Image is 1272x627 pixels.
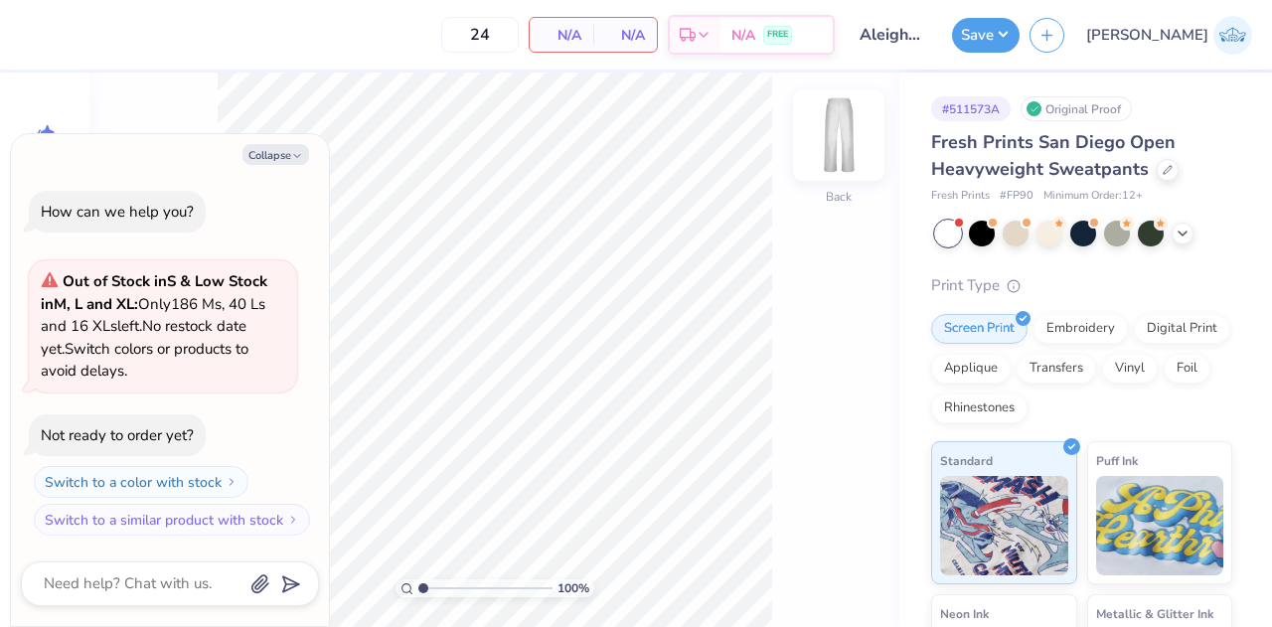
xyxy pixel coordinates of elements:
[940,476,1068,575] img: Standard
[1000,188,1033,205] span: # FP90
[1086,24,1208,47] span: [PERSON_NAME]
[41,425,194,445] div: Not ready to order yet?
[226,476,238,488] img: Switch to a color with stock
[1043,188,1143,205] span: Minimum Order: 12 +
[557,579,589,597] span: 100 %
[826,188,852,206] div: Back
[605,25,645,46] span: N/A
[542,25,581,46] span: N/A
[63,271,180,291] strong: Out of Stock in S
[731,25,755,46] span: N/A
[845,15,942,55] input: Untitled Design
[952,18,1020,53] button: Save
[1102,354,1158,384] div: Vinyl
[799,95,878,175] img: Back
[41,316,246,359] span: No restock date yet.
[940,450,993,471] span: Standard
[1096,450,1138,471] span: Puff Ink
[931,274,1232,297] div: Print Type
[242,144,309,165] button: Collapse
[1086,16,1252,55] a: [PERSON_NAME]
[441,17,519,53] input: – –
[931,96,1011,121] div: # 511573A
[931,393,1028,423] div: Rhinestones
[1033,314,1128,344] div: Embroidery
[41,202,194,222] div: How can we help you?
[1096,603,1213,624] span: Metallic & Glitter Ink
[1096,476,1224,575] img: Puff Ink
[1134,314,1230,344] div: Digital Print
[931,314,1028,344] div: Screen Print
[931,188,990,205] span: Fresh Prints
[34,504,310,536] button: Switch to a similar product with stock
[767,28,788,42] span: FREE
[41,271,267,381] span: Only 186 Ms, 40 Ls and 16 XLs left. Switch colors or products to avoid delays.
[287,514,299,526] img: Switch to a similar product with stock
[940,603,989,624] span: Neon Ink
[931,354,1011,384] div: Applique
[41,271,267,314] strong: & Low Stock in M, L and XL :
[34,466,248,498] button: Switch to a color with stock
[931,130,1176,181] span: Fresh Prints San Diego Open Heavyweight Sweatpants
[1017,354,1096,384] div: Transfers
[1213,16,1252,55] img: Janilyn Atanacio
[1021,96,1132,121] div: Original Proof
[1164,354,1210,384] div: Foil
